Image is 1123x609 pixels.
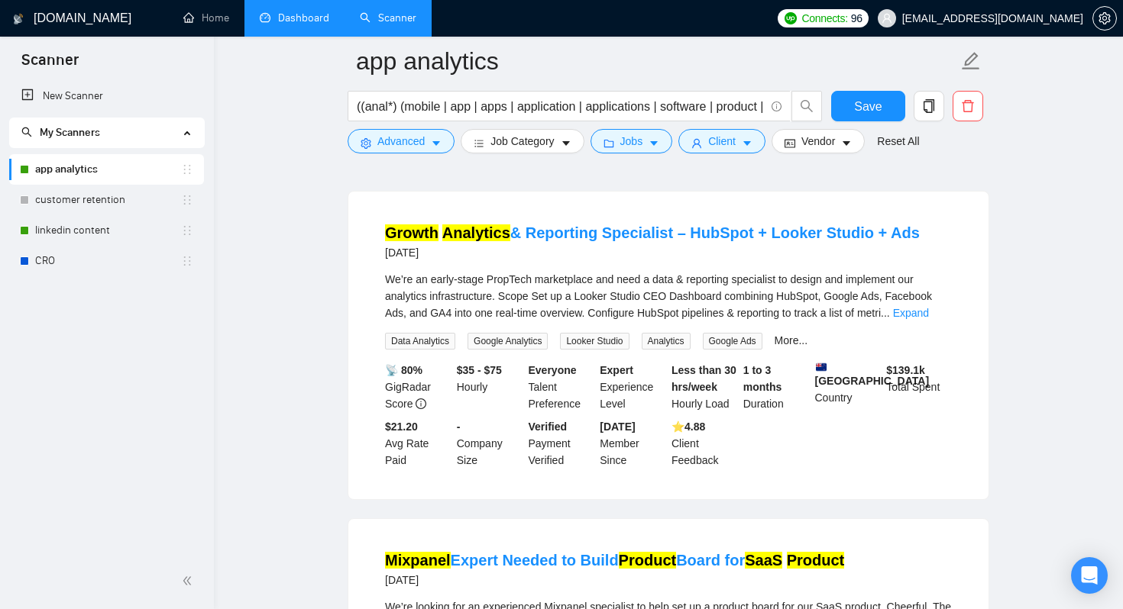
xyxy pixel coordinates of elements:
div: Talent Preference [526,362,597,412]
div: Open Intercom Messenger [1071,557,1108,594]
b: [DATE] [600,420,635,433]
span: caret-down [742,137,752,149]
a: customer retention [35,185,181,215]
li: app analytics [9,154,204,185]
button: folderJobscaret-down [591,129,673,153]
div: Duration [740,362,812,412]
button: copy [914,91,944,121]
span: Connects: [801,10,847,27]
b: Expert [600,364,633,376]
span: folder [604,137,614,149]
button: search [791,91,822,121]
div: Client Feedback [668,418,740,469]
span: idcard [785,137,795,149]
span: holder [181,163,193,176]
div: Experience Level [597,362,668,412]
span: Client [708,133,736,150]
button: userClientcaret-down [678,129,765,153]
li: New Scanner [9,81,204,111]
span: setting [361,137,371,149]
div: Avg Rate Paid [382,418,454,469]
b: $35 - $75 [457,364,502,376]
span: My Scanners [21,126,100,139]
span: Analytics [642,333,691,350]
span: delete [953,99,982,113]
li: customer retention [9,185,204,215]
span: double-left [182,573,197,588]
div: Payment Verified [526,418,597,469]
span: copy [914,99,943,113]
span: info-circle [416,398,426,409]
span: 96 [851,10,862,27]
button: settingAdvancedcaret-down [348,129,455,153]
div: Hourly [454,362,526,412]
div: GigRadar Score [382,362,454,412]
div: Country [812,362,884,412]
span: Jobs [620,133,643,150]
b: $21.20 [385,420,418,433]
li: linkedin content [9,215,204,246]
a: MixpanelExpert Needed to BuildProductBoard forSaaS Product [385,552,844,569]
b: $ 139.1k [886,364,925,376]
b: Everyone [529,364,577,376]
span: setting [1093,12,1116,24]
span: Save [854,97,882,116]
a: More... [775,334,808,346]
button: idcardVendorcaret-down [772,129,865,153]
span: Vendor [801,133,835,150]
b: - [457,420,461,433]
span: Job Category [490,133,554,150]
mark: Mixpanel [385,552,451,569]
mark: Growth [385,224,439,241]
button: delete [953,91,983,121]
div: We’re an early-stage PropTech marketplace and need a data & reporting specialist to design and im... [385,271,952,321]
input: Scanner name... [356,42,958,80]
a: Growth Analytics& Reporting Specialist – HubSpot + Looker Studio + Ads [385,224,920,241]
span: holder [181,224,193,237]
a: New Scanner [21,81,192,111]
span: info-circle [772,101,782,111]
div: Member Since [597,418,668,469]
input: Search Freelance Jobs... [357,97,765,116]
span: bars [474,137,484,149]
div: [DATE] [385,571,844,589]
div: Hourly Load [668,362,740,412]
span: edit [961,51,981,71]
a: Reset All [877,133,919,150]
li: CRO [9,246,204,276]
a: homeHome [183,11,229,24]
span: holder [181,255,193,267]
b: Less than 30 hrs/week [672,364,736,393]
span: caret-down [649,137,659,149]
b: Verified [529,420,568,433]
span: My Scanners [40,126,100,139]
span: Advanced [377,133,425,150]
mark: Product [619,552,677,569]
a: Expand [893,307,929,319]
a: searchScanner [360,11,416,24]
button: barsJob Categorycaret-down [461,129,584,153]
div: [DATE] [385,243,920,262]
span: Looker Studio [560,333,629,350]
a: setting [1092,12,1117,24]
a: dashboardDashboard [260,11,329,24]
mark: SaaS [745,552,782,569]
a: CRO [35,246,181,276]
b: [GEOGRAPHIC_DATA] [815,362,930,387]
span: holder [181,194,193,206]
span: ... [881,307,890,319]
span: search [792,99,821,113]
b: 📡 80% [385,364,422,376]
span: We’re an early-stage PropTech marketplace and need a data & reporting specialist to design and im... [385,273,932,319]
span: caret-down [841,137,852,149]
span: caret-down [431,137,442,149]
span: user [691,137,702,149]
span: Data Analytics [385,333,455,350]
b: 1 to 3 months [743,364,782,393]
a: app analytics [35,154,181,185]
span: Google Analytics [468,333,548,350]
button: Save [831,91,905,121]
div: Total Spent [883,362,955,412]
span: Google Ads [703,333,762,350]
mark: Analytics [442,224,510,241]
